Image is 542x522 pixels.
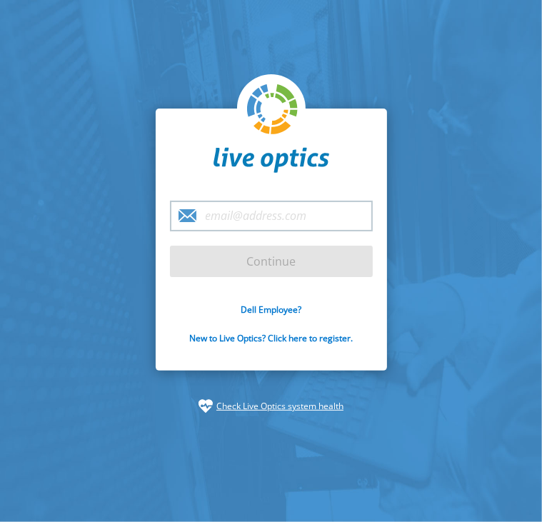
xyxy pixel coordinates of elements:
[189,332,353,344] a: New to Live Optics? Click here to register.
[199,399,213,413] img: status-check-icon.svg
[241,303,301,316] a: Dell Employee?
[170,201,373,231] input: email@address.com
[216,399,343,413] a: Check Live Optics system health
[247,84,298,136] img: liveoptics-logo.svg
[214,147,329,173] img: liveoptics-word.svg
